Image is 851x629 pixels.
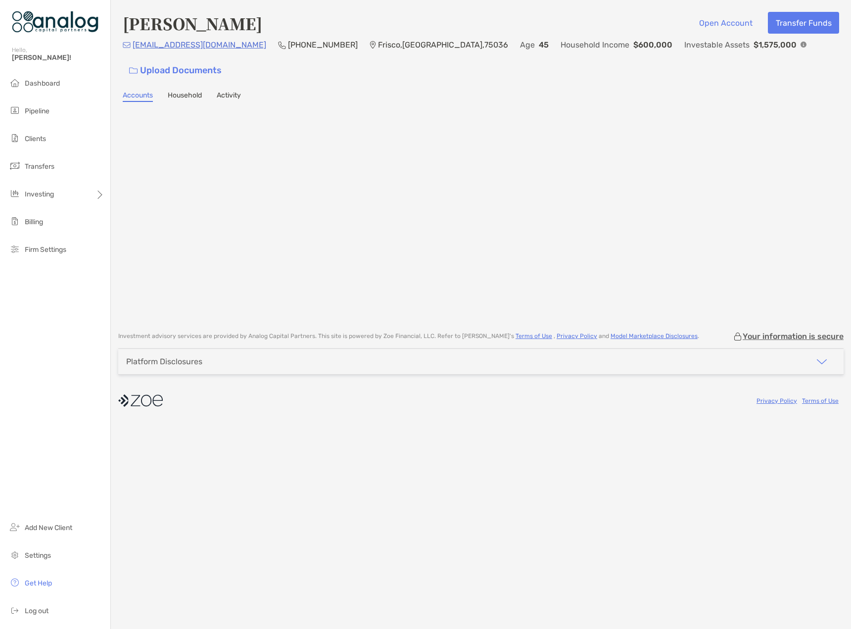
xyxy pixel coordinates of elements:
[278,41,286,49] img: Phone Icon
[123,91,153,102] a: Accounts
[168,91,202,102] a: Household
[691,12,760,34] button: Open Account
[611,333,698,339] a: Model Marketplace Disclosures
[9,521,21,533] img: add_new_client icon
[557,333,597,339] a: Privacy Policy
[25,218,43,226] span: Billing
[9,577,21,588] img: get-help icon
[217,91,241,102] a: Activity
[754,39,797,51] p: $1,575,000
[123,12,262,35] h4: [PERSON_NAME]
[126,357,202,366] div: Platform Disclosures
[9,104,21,116] img: pipeline icon
[370,41,376,49] img: Location Icon
[123,60,228,81] a: Upload Documents
[9,188,21,199] img: investing icon
[25,107,49,115] span: Pipeline
[25,579,52,587] span: Get Help
[133,39,266,51] p: [EMAIL_ADDRESS][DOMAIN_NAME]
[12,4,98,40] img: Zoe Logo
[25,162,54,171] span: Transfers
[539,39,549,51] p: 45
[12,53,104,62] span: [PERSON_NAME]!
[816,356,828,368] img: icon arrow
[118,333,699,340] p: Investment advisory services are provided by Analog Capital Partners . This site is powered by Zo...
[25,135,46,143] span: Clients
[129,67,138,74] img: button icon
[633,39,672,51] p: $600,000
[25,551,51,560] span: Settings
[520,39,535,51] p: Age
[516,333,552,339] a: Terms of Use
[802,397,839,404] a: Terms of Use
[288,39,358,51] p: [PHONE_NUMBER]
[9,132,21,144] img: clients icon
[9,77,21,89] img: dashboard icon
[9,243,21,255] img: firm-settings icon
[123,42,131,48] img: Email Icon
[768,12,839,34] button: Transfer Funds
[561,39,629,51] p: Household Income
[9,604,21,616] img: logout icon
[743,332,844,341] p: Your information is secure
[25,190,54,198] span: Investing
[25,245,66,254] span: Firm Settings
[25,524,72,532] span: Add New Client
[756,397,797,404] a: Privacy Policy
[25,607,48,615] span: Log out
[801,42,806,48] img: Info Icon
[9,215,21,227] img: billing icon
[118,389,163,412] img: company logo
[684,39,750,51] p: Investable Assets
[9,160,21,172] img: transfers icon
[378,39,508,51] p: Frisco , [GEOGRAPHIC_DATA] , 75036
[9,549,21,561] img: settings icon
[25,79,60,88] span: Dashboard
